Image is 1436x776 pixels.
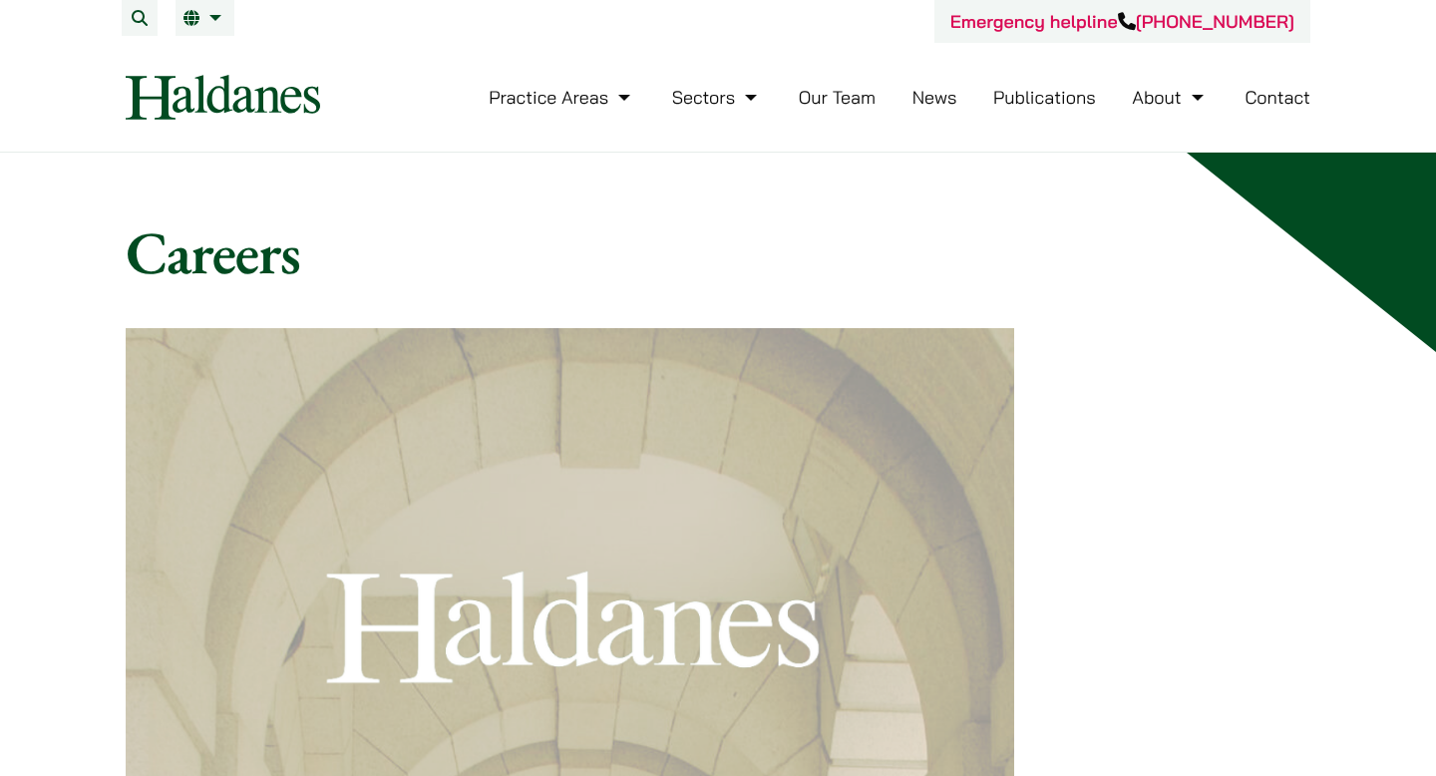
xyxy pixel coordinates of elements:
[1245,86,1310,109] a: Contact
[799,86,876,109] a: Our Team
[950,10,1294,33] a: Emergency helpline[PHONE_NUMBER]
[183,10,226,26] a: EN
[912,86,957,109] a: News
[126,216,1310,288] h1: Careers
[1132,86,1208,109] a: About
[993,86,1096,109] a: Publications
[672,86,762,109] a: Sectors
[126,75,320,120] img: Logo of Haldanes
[489,86,635,109] a: Practice Areas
